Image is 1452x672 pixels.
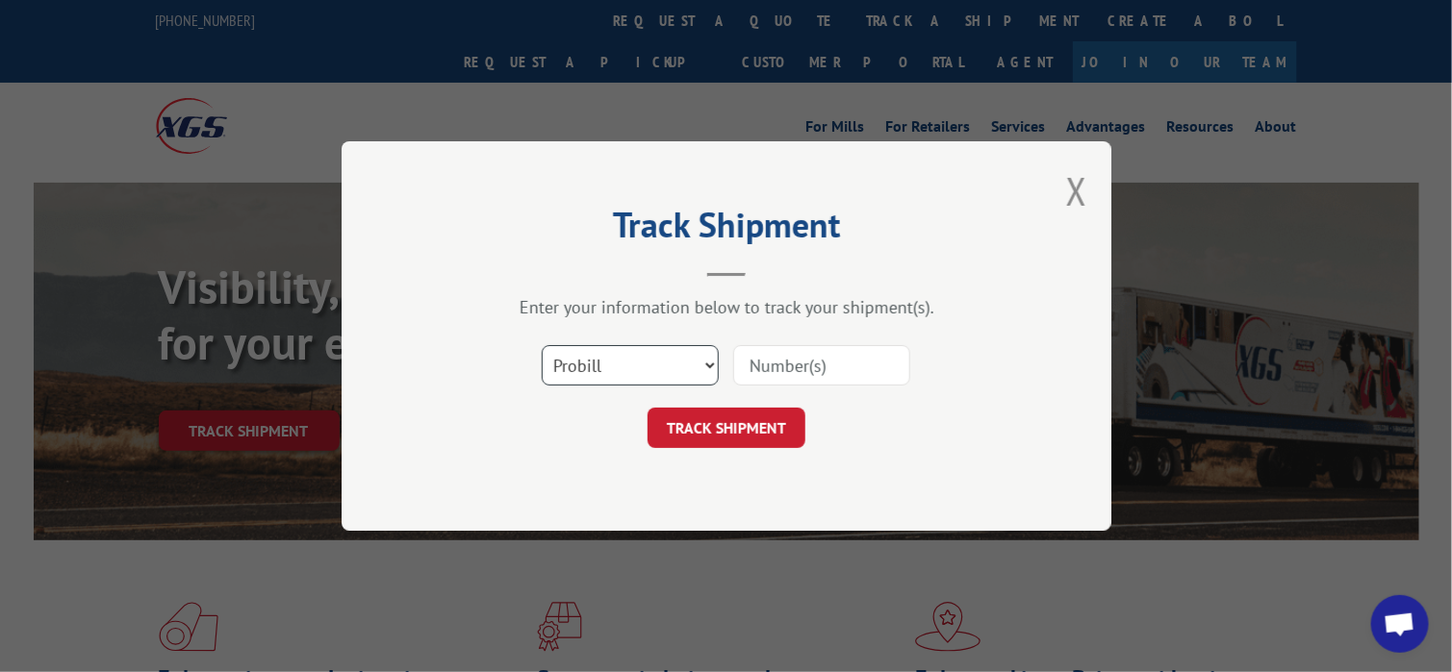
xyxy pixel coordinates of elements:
h2: Track Shipment [438,212,1015,248]
a: Open chat [1371,595,1429,653]
div: Enter your information below to track your shipment(s). [438,296,1015,318]
button: Close modal [1066,165,1087,216]
button: TRACK SHIPMENT [648,408,805,448]
input: Number(s) [733,345,910,386]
